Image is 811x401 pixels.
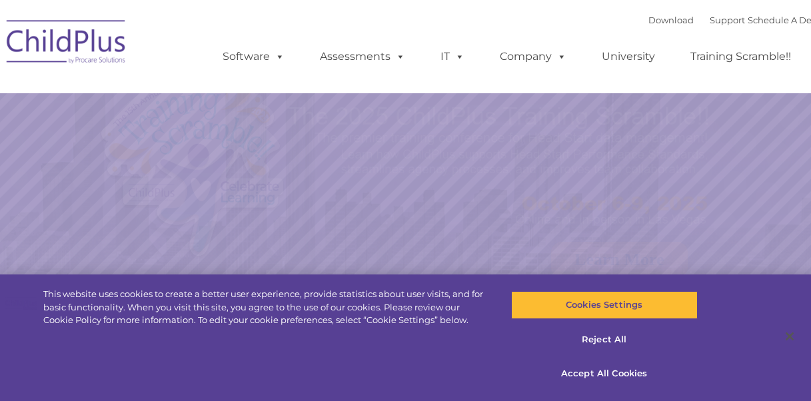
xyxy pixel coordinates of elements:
a: IT [427,43,478,70]
button: Close [775,322,804,351]
a: Assessments [307,43,418,70]
a: Training Scramble!! [677,43,804,70]
button: Accept All Cookies [511,360,698,388]
a: Download [648,15,694,25]
a: Company [486,43,580,70]
a: Support [710,15,745,25]
button: Reject All [511,326,698,354]
button: Cookies Settings [511,291,698,319]
a: Learn More [551,242,688,278]
a: Software [209,43,298,70]
a: University [588,43,668,70]
div: This website uses cookies to create a better user experience, provide statistics about user visit... [43,288,486,327]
